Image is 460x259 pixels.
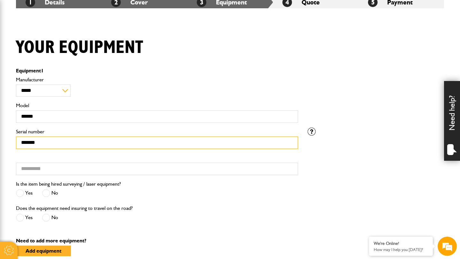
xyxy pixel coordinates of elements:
input: Enter your last name [8,59,117,73]
input: Enter your email address [8,78,117,92]
label: Model [16,103,298,108]
label: No [42,189,58,197]
label: No [42,214,58,222]
div: Minimize live chat window [105,3,120,18]
label: Is the item being hired surveying / laser equipment? [16,181,121,187]
input: Enter your phone number [8,97,117,111]
p: Equipment [16,68,298,73]
p: How may I help you today? [374,247,428,252]
img: d_20077148190_company_1631870298795_20077148190 [11,35,27,44]
em: Start Chat [87,196,116,205]
button: Add equipment [16,246,71,256]
span: 1 [41,68,44,74]
h1: Your equipment [16,37,143,58]
label: Does the equipment need insuring to travel on the road? [16,206,133,211]
label: Serial number [16,129,298,134]
label: Manufacturer [16,77,298,82]
p: Need to add more equipment? [16,238,444,243]
textarea: Type your message and hit 'Enter' [8,115,117,191]
div: Chat with us now [33,36,107,44]
label: Yes [16,214,33,222]
label: Yes [16,189,33,197]
div: We're Online! [374,241,428,246]
div: Need help? [444,81,460,161]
